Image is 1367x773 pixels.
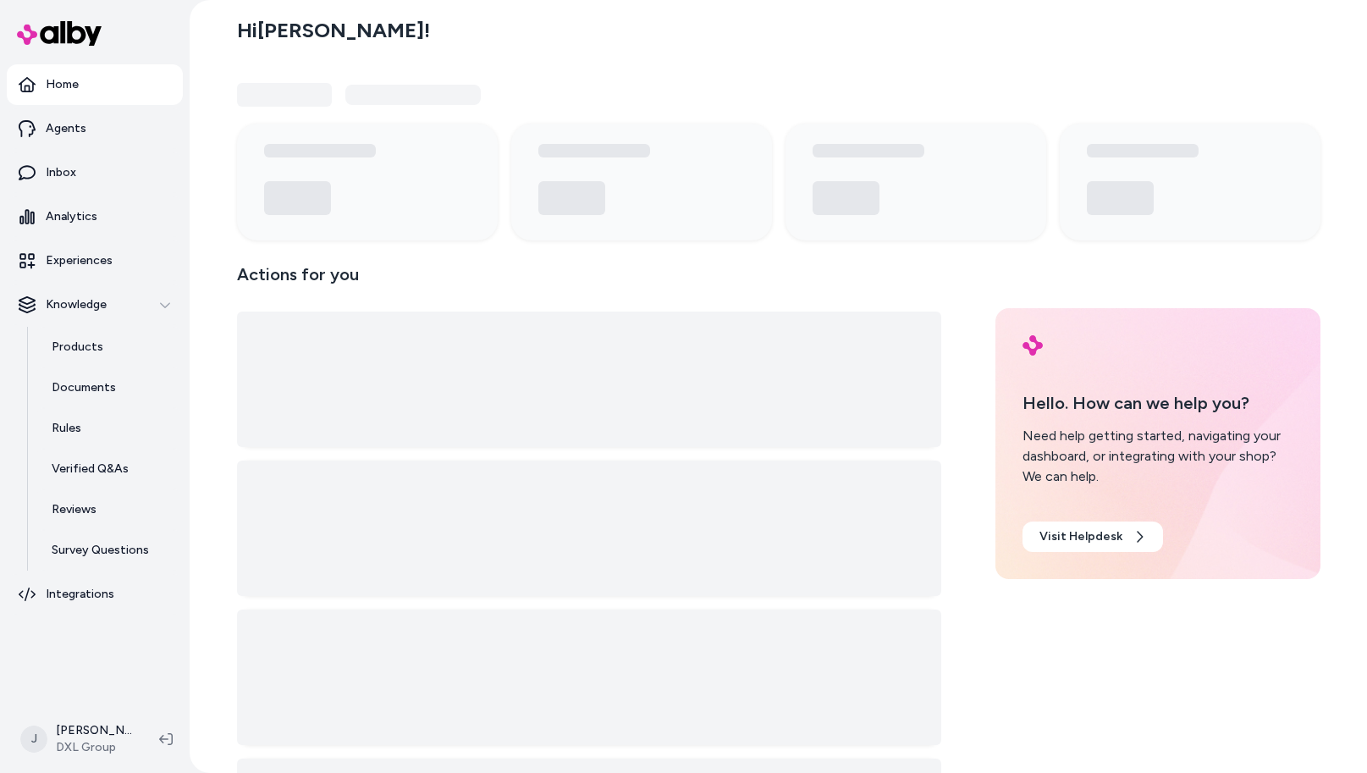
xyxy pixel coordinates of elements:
[1022,335,1043,356] img: alby Logo
[46,208,97,225] p: Analytics
[52,542,149,559] p: Survey Questions
[237,261,941,301] p: Actions for you
[7,152,183,193] a: Inbox
[7,108,183,149] a: Agents
[35,367,183,408] a: Documents
[52,339,103,356] p: Products
[35,408,183,449] a: Rules
[7,240,183,281] a: Experiences
[35,327,183,367] a: Products
[1022,522,1163,552] a: Visit Helpdesk
[56,739,132,756] span: DXL Group
[10,712,146,766] button: J[PERSON_NAME]DXL Group
[20,726,47,753] span: J
[35,530,183,571] a: Survey Questions
[17,21,102,46] img: alby Logo
[46,586,114,603] p: Integrations
[46,296,107,313] p: Knowledge
[52,420,81,437] p: Rules
[7,196,183,237] a: Analytics
[46,164,76,181] p: Inbox
[46,120,86,137] p: Agents
[35,489,183,530] a: Reviews
[52,461,129,478] p: Verified Q&As
[52,501,96,518] p: Reviews
[46,252,113,269] p: Experiences
[7,64,183,105] a: Home
[7,284,183,325] button: Knowledge
[56,722,132,739] p: [PERSON_NAME]
[35,449,183,489] a: Verified Q&As
[237,18,430,43] h2: Hi [PERSON_NAME] !
[1022,390,1293,416] p: Hello. How can we help you?
[7,574,183,615] a: Integrations
[52,379,116,396] p: Documents
[46,76,79,93] p: Home
[1022,426,1293,487] div: Need help getting started, navigating your dashboard, or integrating with your shop? We can help.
